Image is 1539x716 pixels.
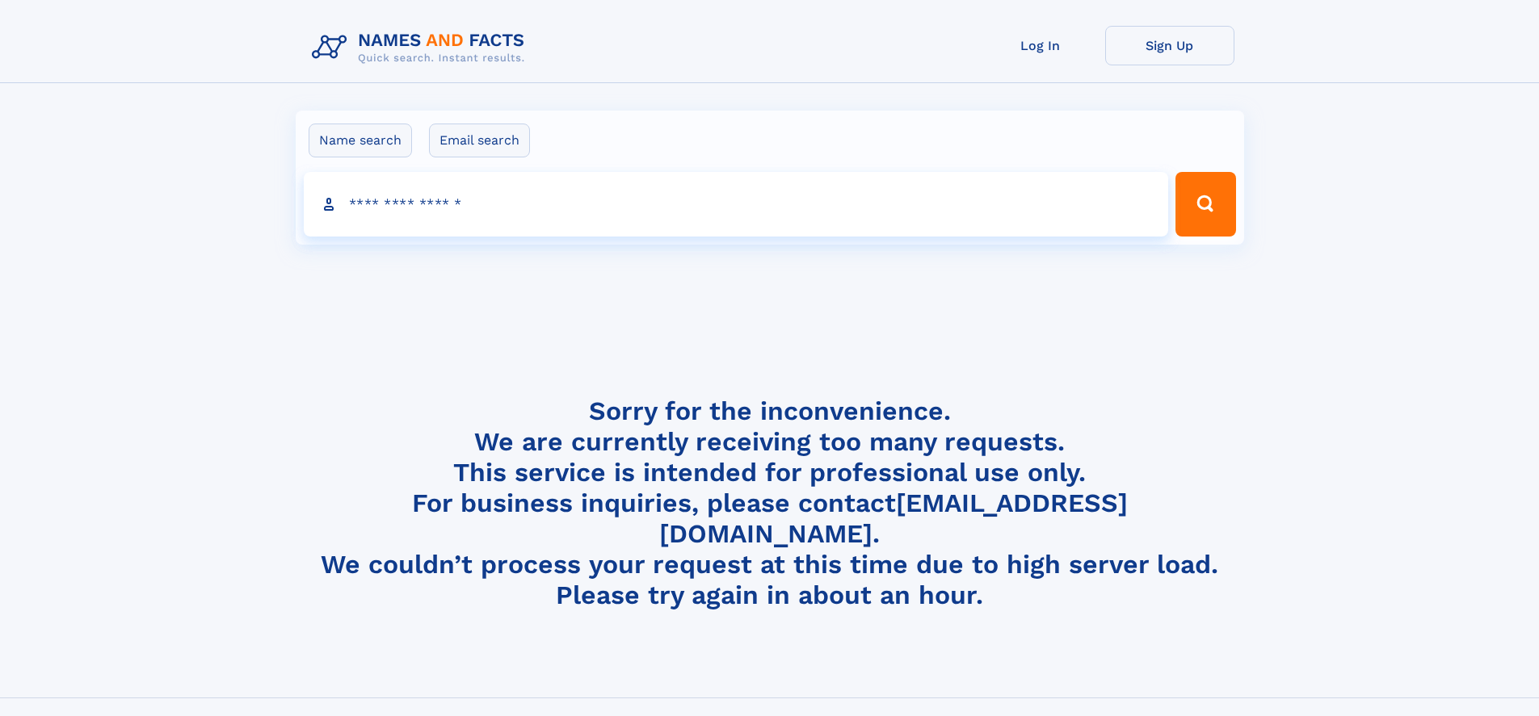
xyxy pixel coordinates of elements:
[1175,172,1235,237] button: Search Button
[1105,26,1234,65] a: Sign Up
[429,124,530,157] label: Email search
[305,26,538,69] img: Logo Names and Facts
[304,172,1169,237] input: search input
[659,488,1128,549] a: [EMAIL_ADDRESS][DOMAIN_NAME]
[309,124,412,157] label: Name search
[305,396,1234,611] h4: Sorry for the inconvenience. We are currently receiving too many requests. This service is intend...
[976,26,1105,65] a: Log In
